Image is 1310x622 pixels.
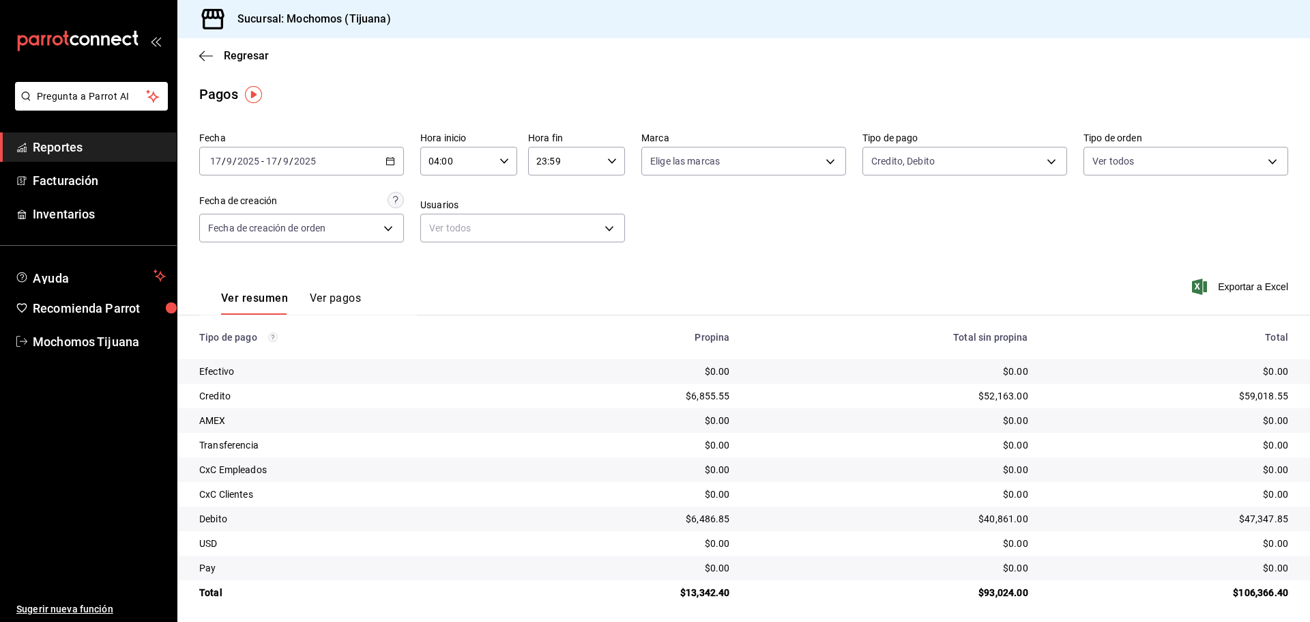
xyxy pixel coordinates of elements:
div: Debito [199,512,510,526]
div: $0.00 [751,365,1028,378]
span: Elige las marcas [650,154,720,168]
div: $13,342.40 [532,586,730,599]
button: Pregunta a Parrot AI [15,82,168,111]
div: navigation tabs [221,292,361,315]
div: Transferencia [199,438,510,452]
div: $0.00 [1050,414,1288,427]
div: Tipo de pago [199,332,510,343]
div: $0.00 [1050,537,1288,550]
span: Sugerir nueva función [16,602,166,617]
h3: Sucursal: Mochomos (Tijuana) [227,11,391,27]
div: $59,018.55 [1050,389,1288,403]
span: Credito, Debito [871,154,935,168]
label: Marca [641,133,846,143]
span: Fecha de creación de orden [208,221,325,235]
div: $40,861.00 [751,512,1028,526]
div: $0.00 [532,438,730,452]
div: $0.00 [532,487,730,501]
button: Ver pagos [310,292,361,315]
div: Total [1050,332,1288,343]
span: Facturación [33,171,166,190]
span: Reportes [33,138,166,156]
button: open_drawer_menu [150,36,161,46]
span: / [222,156,226,167]
svg: Los pagos realizados con Pay y otras terminales son montos brutos. [268,333,278,342]
input: -- [282,156,289,167]
button: Ver resumen [221,292,288,315]
label: Hora fin [528,133,625,143]
div: Total sin propina [751,332,1028,343]
div: $6,486.85 [532,512,730,526]
div: Efectivo [199,365,510,378]
div: $0.00 [751,438,1028,452]
label: Tipo de pago [862,133,1067,143]
input: ---- [293,156,317,167]
div: Fecha de creación [199,194,277,208]
div: $0.00 [1050,487,1288,501]
div: $0.00 [1050,365,1288,378]
label: Tipo de orden [1083,133,1288,143]
div: USD [199,537,510,550]
input: -- [209,156,222,167]
div: $0.00 [751,487,1028,501]
span: Pregunta a Parrot AI [37,89,147,104]
div: $93,024.00 [751,586,1028,599]
div: Total [199,586,510,599]
a: Pregunta a Parrot AI [10,99,168,113]
div: AMEX [199,414,510,427]
div: $0.00 [532,414,730,427]
span: Regresar [224,49,269,62]
span: / [278,156,282,167]
div: $0.00 [751,537,1028,550]
div: $0.00 [751,463,1028,477]
div: $6,855.55 [532,389,730,403]
div: CxC Empleados [199,463,510,477]
div: CxC Clientes [199,487,510,501]
label: Hora inicio [420,133,517,143]
div: Ver todos [420,214,625,242]
img: Tooltip marker [245,86,262,103]
span: Inventarios [33,205,166,223]
label: Usuarios [420,200,625,210]
span: / [289,156,293,167]
span: / [233,156,237,167]
div: $0.00 [532,537,730,550]
button: Regresar [199,49,269,62]
input: ---- [237,156,260,167]
div: $47,347.85 [1050,512,1288,526]
div: $0.00 [532,365,730,378]
span: Mochomos Tijuana [33,333,166,351]
label: Fecha [199,133,404,143]
div: $0.00 [1050,438,1288,452]
div: $0.00 [1050,463,1288,477]
span: Ayuda [33,268,148,284]
span: - [261,156,264,167]
div: $52,163.00 [751,389,1028,403]
div: $0.00 [1050,561,1288,575]
input: -- [265,156,278,167]
div: Pay [199,561,510,575]
span: Ver todos [1092,154,1134,168]
button: Exportar a Excel [1195,279,1288,295]
div: Propina [532,332,730,343]
div: $0.00 [751,414,1028,427]
div: $0.00 [751,561,1028,575]
div: $0.00 [532,463,730,477]
div: $0.00 [532,561,730,575]
div: Credito [199,389,510,403]
div: $106,366.40 [1050,586,1288,599]
input: -- [226,156,233,167]
span: Recomienda Parrot [33,299,166,317]
div: Pagos [199,84,238,104]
